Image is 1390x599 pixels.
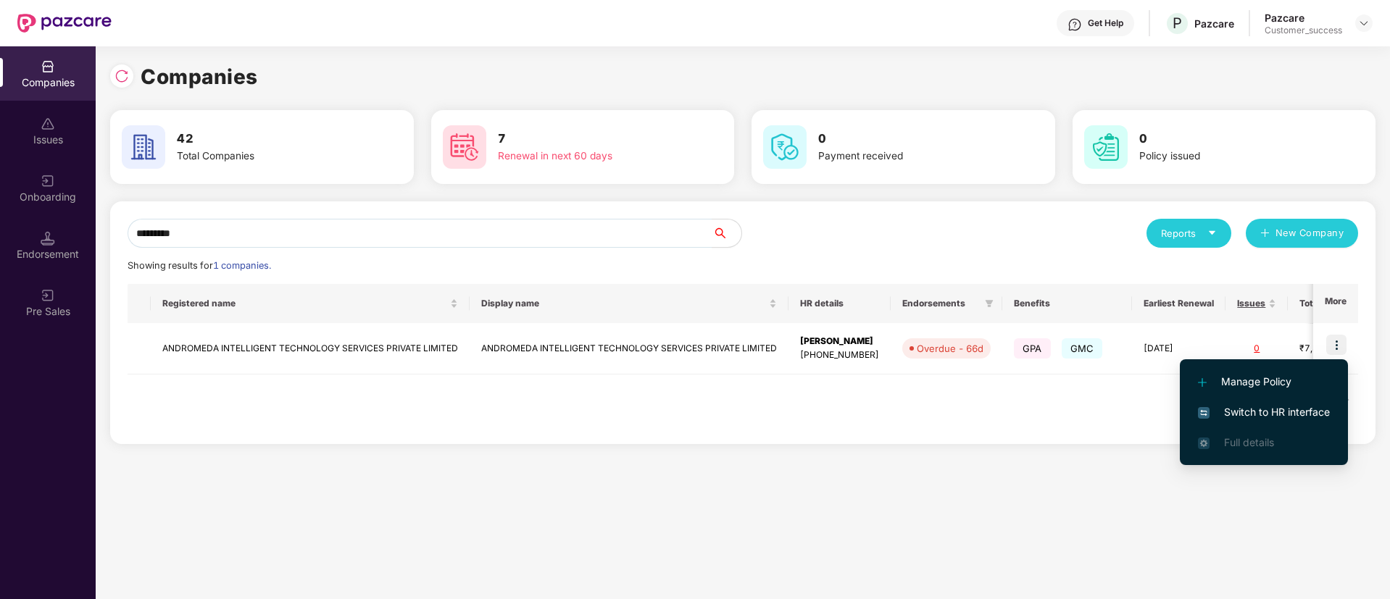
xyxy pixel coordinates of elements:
[1326,335,1347,355] img: icon
[1194,17,1234,30] div: Pazcare
[982,295,996,312] span: filter
[1237,298,1265,309] span: Issues
[712,227,741,239] span: search
[177,148,359,164] div: Total Companies
[162,298,447,309] span: Registered name
[1224,436,1274,448] span: Full details
[1014,338,1051,359] span: GPA
[902,298,979,309] span: Endorsements
[1299,298,1361,309] span: Total Premium
[17,14,112,33] img: New Pazcare Logo
[1088,17,1123,29] div: Get Help
[470,323,788,374] td: ANDROMEDA INTELLIGENT TECHNOLOGY SERVICES PRIVATE LIMITED
[1132,323,1225,374] td: [DATE]
[41,59,55,74] img: svg+xml;base64,PHN2ZyBpZD0iQ29tcGFuaWVzIiB4bWxucz0iaHR0cDovL3d3dy53My5vcmcvMjAwMC9zdmciIHdpZHRoPS...
[917,341,983,356] div: Overdue - 66d
[800,348,879,362] div: [PHONE_NUMBER]
[41,288,55,303] img: svg+xml;base64,PHN2ZyB3aWR0aD0iMjAiIGhlaWdodD0iMjAiIHZpZXdCb3g9IjAgMCAyMCAyMCIgZmlsbD0ibm9uZSIgeG...
[151,323,470,374] td: ANDROMEDA INTELLIGENT TECHNOLOGY SERVICES PRIVATE LIMITED
[818,148,1001,164] div: Payment received
[122,125,165,169] img: svg+xml;base64,PHN2ZyB4bWxucz0iaHR0cDovL3d3dy53My5vcmcvMjAwMC9zdmciIHdpZHRoPSI2MCIgaGVpZ2h0PSI2MC...
[1198,404,1330,420] span: Switch to HR interface
[712,219,742,248] button: search
[498,148,681,164] div: Renewal in next 60 days
[1358,17,1370,29] img: svg+xml;base64,PHN2ZyBpZD0iRHJvcGRvd24tMzJ4MzIiIHhtbG5zPSJodHRwOi8vd3d3LnczLm9yZy8yMDAwL3N2ZyIgd2...
[1260,228,1270,240] span: plus
[128,260,271,271] span: Showing results for
[213,260,271,271] span: 1 companies.
[151,284,470,323] th: Registered name
[985,299,994,308] span: filter
[1161,226,1217,240] div: Reports
[763,125,807,169] img: svg+xml;base64,PHN2ZyB4bWxucz0iaHR0cDovL3d3dy53My5vcmcvMjAwMC9zdmciIHdpZHRoPSI2MCIgaGVpZ2h0PSI2MC...
[1068,17,1082,32] img: svg+xml;base64,PHN2ZyBpZD0iSGVscC0zMngzMiIgeG1sbnM9Imh0dHA6Ly93d3cudzMub3JnLzIwMDAvc3ZnIiB3aWR0aD...
[1132,284,1225,323] th: Earliest Renewal
[41,231,55,246] img: svg+xml;base64,PHN2ZyB3aWR0aD0iMTQuNSIgaGVpZ2h0PSIxNC41IiB2aWV3Qm94PSIwIDAgMTYgMTYiIGZpbGw9Im5vbm...
[1198,437,1210,449] img: svg+xml;base64,PHN2ZyB4bWxucz0iaHR0cDovL3d3dy53My5vcmcvMjAwMC9zdmciIHdpZHRoPSIxNi4zNjMiIGhlaWdodD...
[481,298,766,309] span: Display name
[1275,226,1344,240] span: New Company
[1265,25,1342,36] div: Customer_success
[1173,14,1182,32] span: P
[1299,342,1372,356] div: ₹7,34,170.04
[41,117,55,131] img: svg+xml;base64,PHN2ZyBpZD0iSXNzdWVzX2Rpc2FibGVkIiB4bWxucz0iaHR0cDovL3d3dy53My5vcmcvMjAwMC9zdmciIH...
[470,284,788,323] th: Display name
[1139,148,1322,164] div: Policy issued
[443,125,486,169] img: svg+xml;base64,PHN2ZyB4bWxucz0iaHR0cDovL3d3dy53My5vcmcvMjAwMC9zdmciIHdpZHRoPSI2MCIgaGVpZ2h0PSI2MC...
[1139,130,1322,148] h3: 0
[788,284,891,323] th: HR details
[1062,338,1103,359] span: GMC
[1265,11,1342,25] div: Pazcare
[1288,284,1383,323] th: Total Premium
[41,174,55,188] img: svg+xml;base64,PHN2ZyB3aWR0aD0iMjAiIGhlaWdodD0iMjAiIHZpZXdCb3g9IjAgMCAyMCAyMCIgZmlsbD0ibm9uZSIgeG...
[1313,284,1358,323] th: More
[1002,284,1132,323] th: Benefits
[1198,378,1207,387] img: svg+xml;base64,PHN2ZyB4bWxucz0iaHR0cDovL3d3dy53My5vcmcvMjAwMC9zdmciIHdpZHRoPSIxMi4yMDEiIGhlaWdodD...
[141,61,258,93] h1: Companies
[115,69,129,83] img: svg+xml;base64,PHN2ZyBpZD0iUmVsb2FkLTMyeDMyIiB4bWxucz0iaHR0cDovL3d3dy53My5vcmcvMjAwMC9zdmciIHdpZH...
[1084,125,1128,169] img: svg+xml;base64,PHN2ZyB4bWxucz0iaHR0cDovL3d3dy53My5vcmcvMjAwMC9zdmciIHdpZHRoPSI2MCIgaGVpZ2h0PSI2MC...
[1246,219,1358,248] button: plusNew Company
[177,130,359,148] h3: 42
[1198,407,1210,419] img: svg+xml;base64,PHN2ZyB4bWxucz0iaHR0cDovL3d3dy53My5vcmcvMjAwMC9zdmciIHdpZHRoPSIxNiIgaGVpZ2h0PSIxNi...
[1237,342,1276,356] div: 0
[498,130,681,148] h3: 7
[800,335,879,348] div: [PERSON_NAME]
[1198,374,1330,390] span: Manage Policy
[818,130,1001,148] h3: 0
[1225,284,1288,323] th: Issues
[1207,228,1217,238] span: caret-down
